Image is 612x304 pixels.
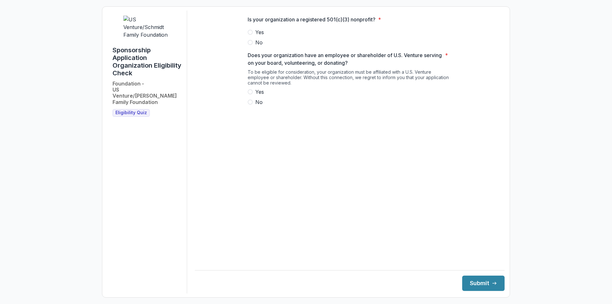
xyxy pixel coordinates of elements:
h2: Foundation - US Venture/[PERSON_NAME] Family Foundation [113,81,182,105]
h1: Sponsorship Application Organization Eligibility Check [113,46,182,77]
span: No [255,98,263,106]
div: To be eligible for consideration, your organization must be affiliated with a U.S. Venture employ... [248,69,452,88]
span: Yes [255,28,264,36]
button: Submit [462,276,505,291]
span: Eligibility Quiz [115,110,147,115]
img: US Venture/Schmidt Family Foundation [123,16,171,39]
p: Is your organization a registered 501(c)(3) nonprofit? [248,16,375,23]
span: No [255,39,263,46]
p: Does your organization have an employee or shareholder of U.S. Venture serving on your board, vol... [248,51,442,67]
span: Yes [255,88,264,96]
